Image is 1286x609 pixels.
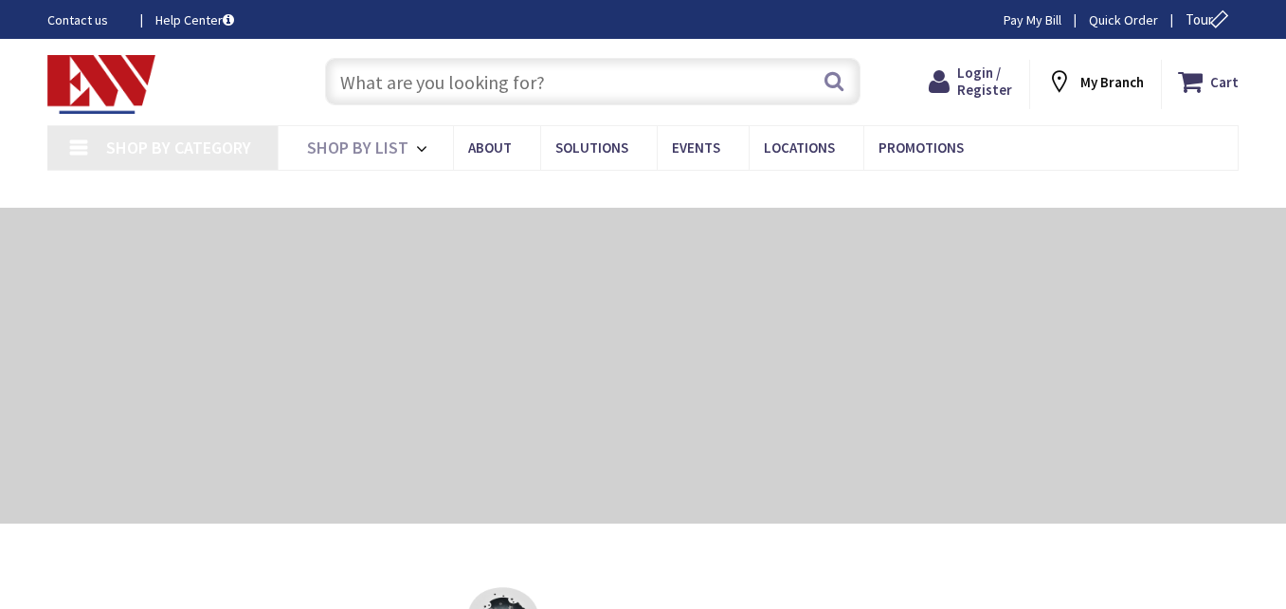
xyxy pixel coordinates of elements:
[555,138,628,157] span: Solutions
[1210,65,1239,99] strong: Cart
[47,55,155,114] img: Electrical Wholesalers, Inc.
[672,138,720,157] span: Events
[1080,73,1144,91] strong: My Branch
[307,137,408,158] span: Shop By List
[1089,10,1158,29] a: Quick Order
[47,10,125,29] a: Contact us
[155,10,234,29] a: Help Center
[325,58,860,105] input: What are you looking for?
[468,138,512,157] span: About
[1004,10,1061,29] a: Pay My Bill
[929,65,1012,99] a: Login / Register
[878,138,964,157] span: Promotions
[1186,10,1234,28] span: Tour
[1178,65,1239,99] a: Cart
[957,64,1012,99] span: Login / Register
[106,137,251,158] span: Shop By Category
[764,138,835,157] span: Locations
